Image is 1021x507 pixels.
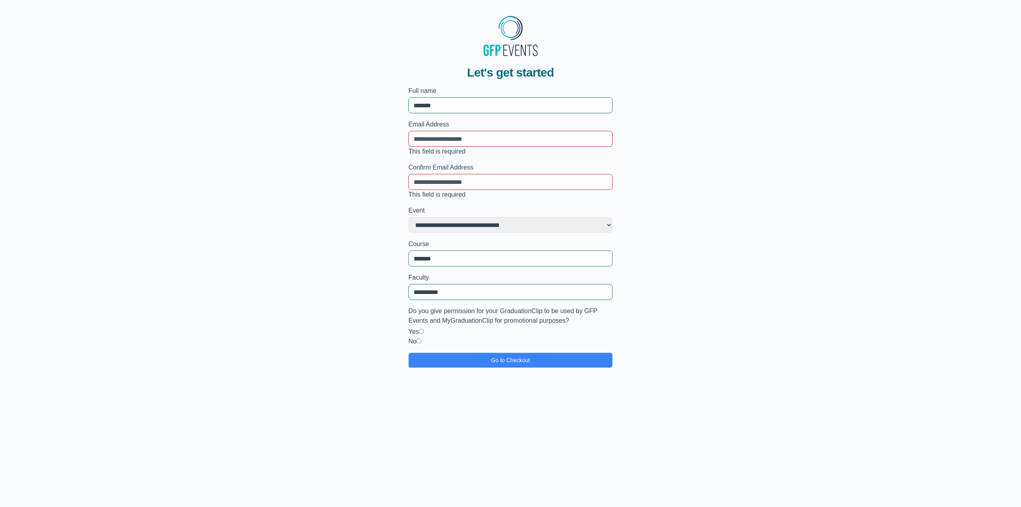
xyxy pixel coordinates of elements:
button: Go to Checkout [408,353,613,368]
img: MyGraduationClip [481,13,540,59]
label: Course [408,239,613,249]
label: Confirm Email Address [408,163,613,172]
span: This field is required [408,148,465,155]
label: Full name [408,86,613,96]
label: Do you give permission for your GraduationClip to be used by GFP Events and MyGraduationClip for ... [408,306,613,326]
label: Event [408,206,613,215]
label: Email Address [408,120,613,129]
label: Faculty [408,273,613,282]
span: Let's get started [467,65,554,80]
label: Yes [408,328,419,335]
label: No [408,338,416,345]
span: This field is required [408,191,465,198]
